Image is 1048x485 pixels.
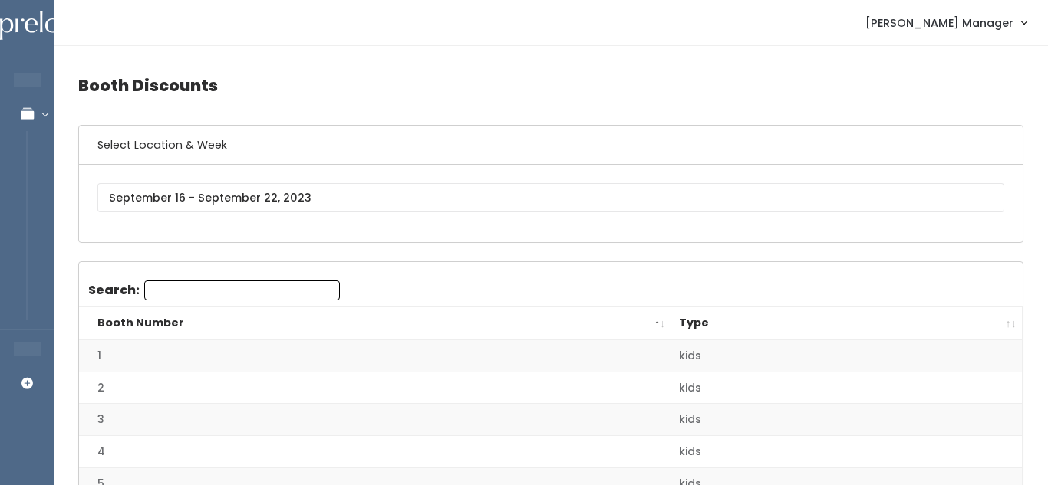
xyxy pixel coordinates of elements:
td: kids [671,404,1023,436]
th: Type: activate to sort column ascending [671,307,1023,340]
input: Search: [144,280,340,300]
h4: Booth Discounts [78,64,1023,107]
h6: Select Location & Week [79,126,1023,165]
td: kids [671,372,1023,404]
td: kids [671,435,1023,467]
a: [PERSON_NAME] Manager [850,6,1042,39]
td: 1 [79,339,671,372]
th: Booth Number: activate to sort column descending [79,307,671,340]
input: September 16 - September 22, 2023 [97,183,1004,212]
td: 3 [79,404,671,436]
label: Search: [88,280,340,300]
span: [PERSON_NAME] Manager [865,15,1013,31]
td: 2 [79,372,671,404]
td: 4 [79,435,671,467]
td: kids [671,339,1023,372]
